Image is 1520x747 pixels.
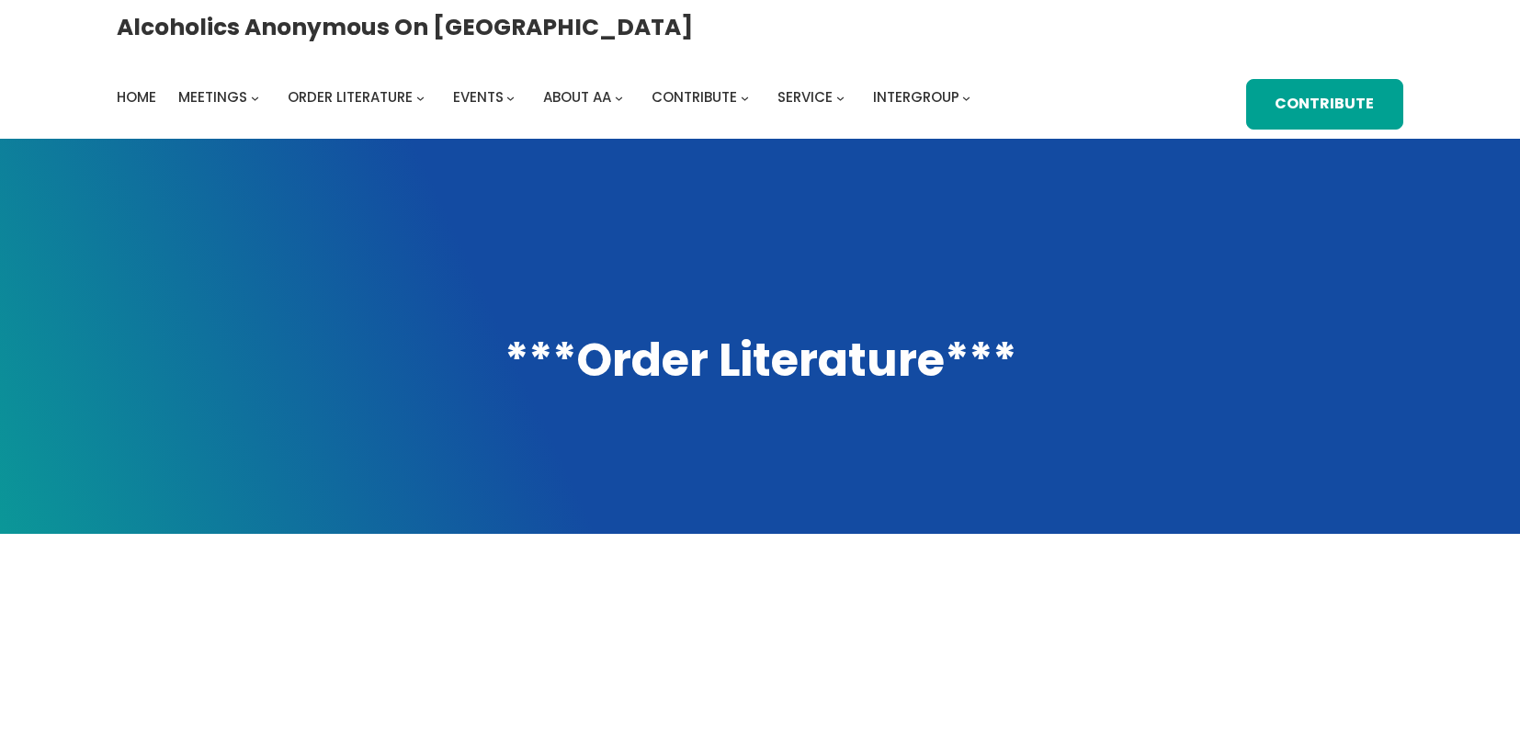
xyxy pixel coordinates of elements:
a: Service [777,85,833,110]
a: Events [453,85,504,110]
nav: Intergroup [117,85,977,110]
button: About AA submenu [615,94,623,102]
a: Intergroup [873,85,959,110]
span: Intergroup [873,87,959,107]
span: Home [117,87,156,107]
span: Meetings [178,87,247,107]
button: Contribute submenu [741,94,749,102]
span: Events [453,87,504,107]
a: Contribute [652,85,737,110]
button: Events submenu [506,94,515,102]
span: About AA [543,87,611,107]
a: Alcoholics Anonymous on [GEOGRAPHIC_DATA] [117,6,693,48]
a: Home [117,85,156,110]
span: Contribute [652,87,737,107]
button: Order Literature submenu [416,94,425,102]
a: Meetings [178,85,247,110]
button: Intergroup submenu [962,94,970,102]
button: Meetings submenu [251,94,259,102]
button: Service submenu [836,94,845,102]
span: Service [777,87,833,107]
span: Order Literature [288,87,413,107]
a: About AA [543,85,611,110]
a: Contribute [1246,79,1403,130]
